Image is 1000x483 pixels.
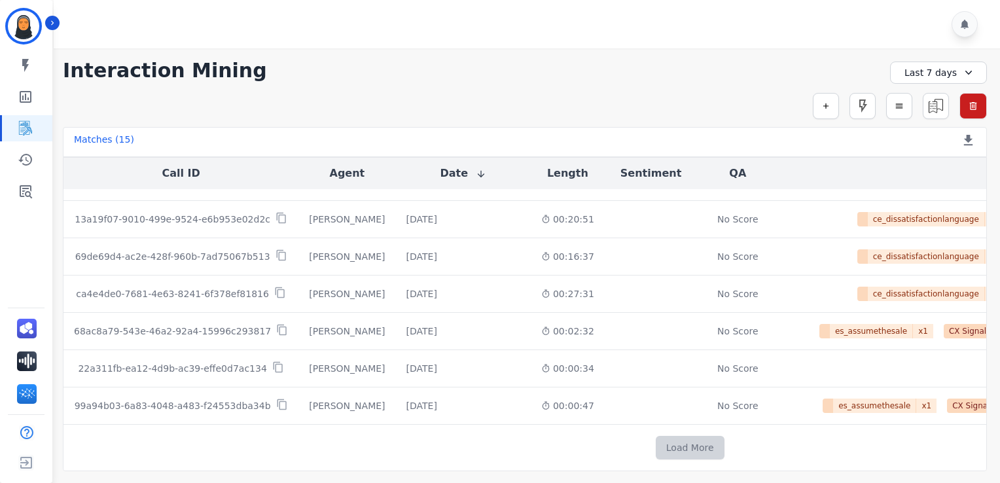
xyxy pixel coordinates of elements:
span: ce_dissatisfactionlanguage [868,249,985,264]
div: 00:00:47 [541,399,594,412]
div: [DATE] [406,362,437,375]
div: [PERSON_NAME] [309,362,385,375]
div: No Score [717,362,759,375]
div: 00:00:34 [541,362,594,375]
div: [DATE] [406,325,437,338]
div: [PERSON_NAME] [309,325,385,338]
p: 68ac8a79-543e-46a2-92a4-15996c293817 [74,325,271,338]
div: 00:16:37 [541,250,594,263]
span: x 1 [916,399,937,413]
div: No Score [717,213,759,226]
span: es_assumethesale [833,399,916,413]
div: [PERSON_NAME] [309,213,385,226]
span: x 1 [913,324,933,338]
p: 69de69d4-ac2e-428f-960b-7ad75067b513 [75,250,270,263]
button: Date [440,166,486,181]
div: [PERSON_NAME] [309,250,385,263]
div: 00:27:31 [541,287,594,300]
span: ce_dissatisfactionlanguage [868,212,985,226]
h1: Interaction Mining [63,59,267,82]
button: Agent [330,166,365,181]
button: Length [547,166,588,181]
button: QA [729,166,746,181]
div: [PERSON_NAME] [309,287,385,300]
div: Matches ( 15 ) [74,133,134,151]
button: Call ID [162,166,200,181]
div: 00:20:51 [541,213,594,226]
div: No Score [717,325,759,338]
div: No Score [717,250,759,263]
div: No Score [717,287,759,300]
div: [DATE] [406,287,437,300]
button: Load More [656,436,724,459]
div: [DATE] [406,213,437,226]
p: 13a19f07-9010-499e-9524-e6b953e02d2c [75,213,270,226]
div: 00:02:32 [541,325,594,338]
div: No Score [717,399,759,412]
button: Sentiment [620,166,681,181]
div: Last 7 days [890,62,987,84]
p: 22a311fb-ea12-4d9b-ac39-effe0d7ac134 [78,362,266,375]
span: es_assumethesale [830,324,913,338]
div: [DATE] [406,250,437,263]
img: Bordered avatar [8,10,39,42]
div: [PERSON_NAME] [309,399,385,412]
span: ce_dissatisfactionlanguage [868,287,985,301]
div: [DATE] [406,399,437,412]
p: ca4e4de0-7681-4e63-8241-6f378ef81816 [76,287,269,300]
p: 99a94b03-6a83-4048-a483-f24553dba34b [75,399,271,412]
